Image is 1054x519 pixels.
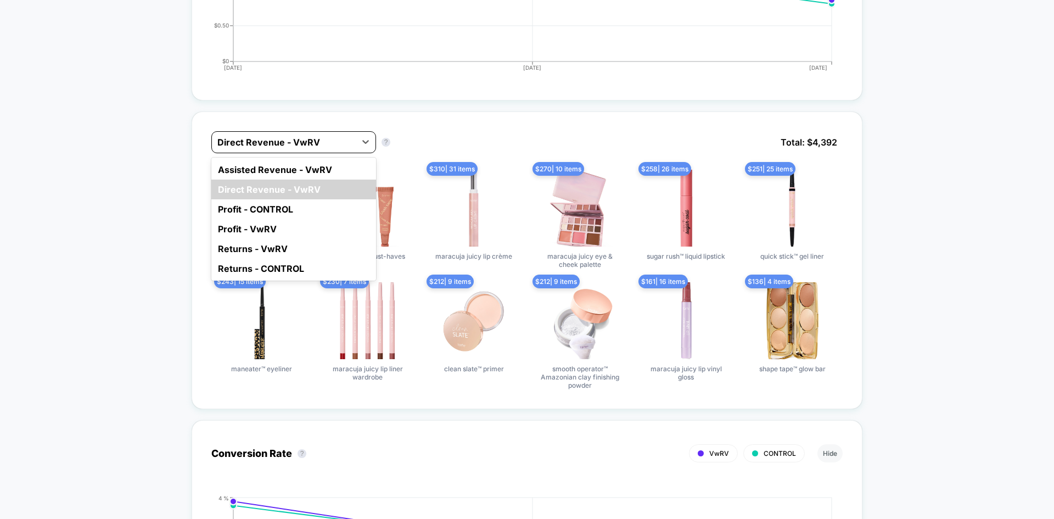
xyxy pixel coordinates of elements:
[327,365,409,381] span: maracuja juicy lip liner wardrobe
[532,275,580,288] span: $ 212 | 9 items
[542,282,619,359] img: smooth operator™ Amazonian clay finishing powder
[211,239,376,259] div: Returns - VwRV
[224,64,242,71] tspan: [DATE]
[218,494,229,501] tspan: 4 %
[231,365,292,373] span: maneater™ eyeliner
[810,64,828,71] tspan: [DATE]
[320,275,369,288] span: $ 230 | 7 items
[435,170,512,247] img: maracuja juicy lip crème
[214,22,229,29] tspan: $0.50
[648,170,725,247] img: sugar rush™ liquid lipstick
[539,252,621,269] span: maracuja juicy eye & cheek palette
[214,275,266,288] span: $ 243 | 15 items
[542,170,619,247] img: maracuja juicy eye & cheek palette
[638,162,691,176] span: $ 258 | 26 items
[775,131,843,153] span: Total: $ 4,392
[648,282,725,359] img: maracuja juicy lip vinyl gloss
[435,282,512,359] img: clean slate™ primer
[817,444,843,462] button: Hide
[754,170,831,247] img: quick stick™ gel liner
[524,64,542,71] tspan: [DATE]
[532,162,584,176] span: $ 270 | 10 items
[754,282,831,359] img: shape tape™ glow bar
[764,449,796,457] span: CONTROL
[298,449,306,458] button: ?
[435,252,512,260] span: maracuja juicy lip crème
[211,259,376,278] div: Returns - CONTROL
[222,58,229,64] tspan: $0
[759,365,826,373] span: shape tape™ glow bar
[647,252,725,260] span: sugar rush™ liquid lipstick
[427,162,478,176] span: $ 310 | 31 items
[382,138,390,147] button: ?
[638,275,688,288] span: $ 161 | 16 items
[211,180,376,199] div: Direct Revenue - VwRV
[760,252,824,260] span: quick stick™ gel liner
[709,449,729,457] span: VwRV
[427,275,474,288] span: $ 212 | 9 items
[645,365,727,381] span: maracuja juicy lip vinyl gloss
[745,275,793,288] span: $ 136 | 4 items
[329,282,406,359] img: maracuja juicy lip liner wardrobe
[745,162,795,176] span: $ 251 | 25 items
[539,365,621,389] span: smooth operator™ Amazonian clay finishing powder
[444,365,504,373] span: clean slate™ primer
[223,282,300,359] img: maneater™ eyeliner
[211,199,376,219] div: Profit - CONTROL
[211,219,376,239] div: Profit - VwRV
[211,160,376,180] div: Assisted Revenue - VwRV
